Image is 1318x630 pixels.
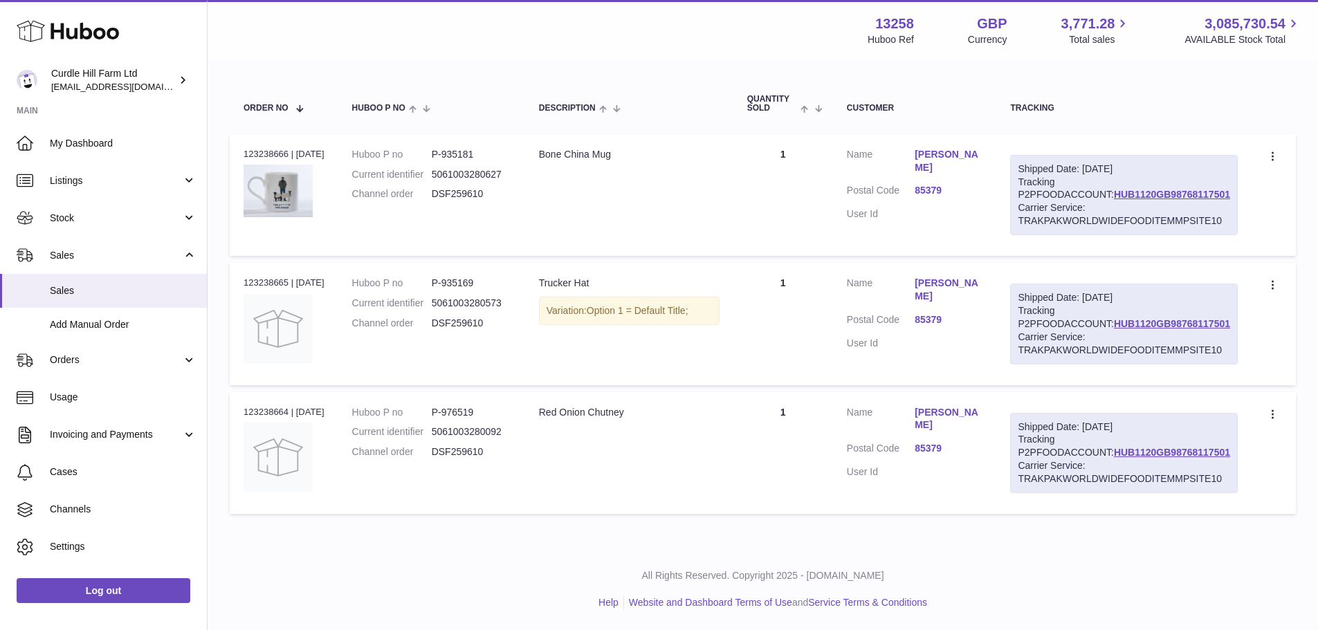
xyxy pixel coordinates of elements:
[1114,189,1230,200] a: HUB1120GB98768117501
[915,442,982,455] a: 85379
[747,95,798,113] span: Quantity Sold
[219,569,1307,582] p: All Rights Reserved. Copyright 2025 - [DOMAIN_NAME]
[1114,447,1230,458] a: HUB1120GB98768117501
[539,297,720,325] div: Variation:
[629,597,792,608] a: Website and Dashboard Terms of Use
[1018,459,1230,485] div: Carrier Service: TRAKPAKWORLDWIDEFOODITEMMPSITE10
[244,104,289,113] span: Order No
[50,174,182,187] span: Listings
[244,277,324,289] div: 123238665 | [DATE]
[733,134,833,256] td: 1
[50,503,196,516] span: Channels
[17,70,37,91] img: internalAdmin-13258@internal.huboo.com
[968,33,1007,46] div: Currency
[808,597,927,608] a: Service Terms & Conditions
[50,353,182,367] span: Orders
[432,406,511,419] dd: P-976519
[1069,33,1131,46] span: Total sales
[733,392,833,514] td: 1
[50,137,196,150] span: My Dashboard
[1010,284,1238,364] div: Tracking P2PFOODACCOUNT:
[539,406,720,419] div: Red Onion Chutney
[50,465,196,479] span: Cases
[1018,163,1230,176] div: Shipped Date: [DATE]
[539,277,720,290] div: Trucker Hat
[352,406,432,419] dt: Huboo P no
[847,184,915,201] dt: Postal Code
[352,297,432,310] dt: Current identifier
[51,67,176,93] div: Curdle Hill Farm Ltd
[244,165,313,217] img: 132581705942519.jpg
[915,184,982,197] a: 85379
[587,305,688,316] span: Option 1 = Default Title;
[1018,420,1230,434] div: Shipped Date: [DATE]
[432,445,511,458] dd: DSF259610
[244,294,313,363] img: no-photo.jpg
[352,148,432,161] dt: Huboo P no
[432,277,511,290] dd: P-935169
[915,277,982,303] a: [PERSON_NAME]
[868,33,914,46] div: Huboo Ref
[733,263,833,385] td: 1
[352,425,432,438] dt: Current identifier
[352,317,432,330] dt: Channel order
[432,168,511,181] dd: 5061003280627
[50,540,196,553] span: Settings
[847,442,915,458] dt: Postal Code
[50,212,182,225] span: Stock
[1184,33,1301,46] span: AVAILABLE Stock Total
[50,391,196,404] span: Usage
[51,81,203,92] span: [EMAIL_ADDRESS][DOMAIN_NAME]
[915,406,982,432] a: [PERSON_NAME]
[50,249,182,262] span: Sales
[847,104,983,113] div: Customer
[1018,331,1230,357] div: Carrier Service: TRAKPAKWORLDWIDEFOODITEMMPSITE10
[352,187,432,201] dt: Channel order
[1061,15,1115,33] span: 3,771.28
[432,425,511,438] dd: 5061003280092
[1010,155,1238,235] div: Tracking P2PFOODACCOUNT:
[352,445,432,458] dt: Channel order
[1010,104,1238,113] div: Tracking
[1061,15,1131,46] a: 3,771.28 Total sales
[977,15,1007,33] strong: GBP
[847,277,915,306] dt: Name
[244,423,313,492] img: no-photo.jpg
[847,337,915,350] dt: User Id
[432,187,511,201] dd: DSF259610
[352,277,432,290] dt: Huboo P no
[352,168,432,181] dt: Current identifier
[1018,201,1230,228] div: Carrier Service: TRAKPAKWORLDWIDEFOODITEMMPSITE10
[1010,413,1238,493] div: Tracking P2PFOODACCOUNT:
[432,148,511,161] dd: P-935181
[875,15,914,33] strong: 13258
[1018,291,1230,304] div: Shipped Date: [DATE]
[598,597,619,608] a: Help
[432,297,511,310] dd: 5061003280573
[915,148,982,174] a: [PERSON_NAME]
[539,148,720,161] div: Bone China Mug
[244,406,324,418] div: 123238664 | [DATE]
[539,104,596,113] span: Description
[847,207,915,221] dt: User Id
[847,313,915,330] dt: Postal Code
[915,313,982,326] a: 85379
[50,318,196,331] span: Add Manual Order
[847,465,915,479] dt: User Id
[1184,15,1301,46] a: 3,085,730.54 AVAILABLE Stock Total
[1114,318,1230,329] a: HUB1120GB98768117501
[624,596,927,609] li: and
[432,317,511,330] dd: DSF259610
[352,104,405,113] span: Huboo P no
[17,578,190,603] a: Log out
[244,148,324,160] div: 123238666 | [DATE]
[50,428,182,441] span: Invoicing and Payments
[50,284,196,297] span: Sales
[847,148,915,178] dt: Name
[1205,15,1285,33] span: 3,085,730.54
[847,406,915,436] dt: Name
